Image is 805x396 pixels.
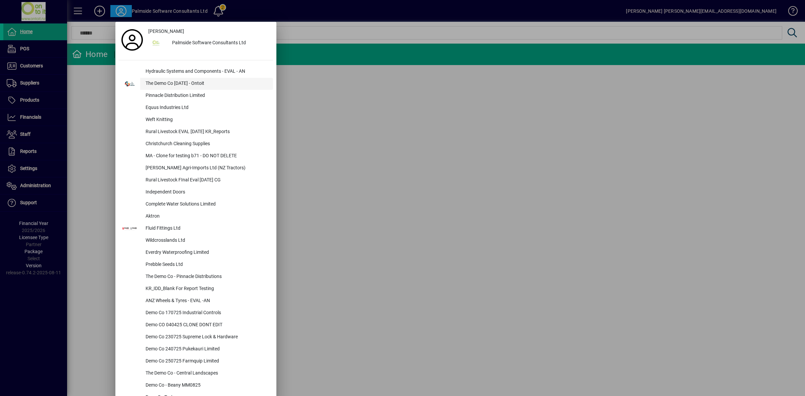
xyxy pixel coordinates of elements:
[140,90,273,102] div: Pinnacle Distribution Limited
[140,259,273,271] div: Prebble Seeds Ltd
[140,307,273,319] div: Demo Co 170725 Industrial Controls
[140,319,273,331] div: Demo CO 040425 CLONE DONT EDIT
[119,174,273,186] button: Rural Livestock FInal Eval [DATE] CG
[140,331,273,343] div: Demo Co 230725 Supreme Lock & Hardware
[146,37,273,49] button: Palmside Software Consultants Ltd
[119,90,273,102] button: Pinnacle Distribution Limited
[119,259,273,271] button: Prebble Seeds Ltd
[119,319,273,331] button: Demo CO 040425 CLONE DONT EDIT
[140,78,273,90] div: The Demo Co [DATE] - Ontoit
[119,162,273,174] button: [PERSON_NAME] Agri-Imports Ltd (NZ Tractors)
[119,78,273,90] button: The Demo Co [DATE] - Ontoit
[119,34,146,46] a: Profile
[119,235,273,247] button: Wildcrosslands Ltd
[119,199,273,211] button: Complete Water Solutions Limited
[140,162,273,174] div: [PERSON_NAME] Agri-Imports Ltd (NZ Tractors)
[140,138,273,150] div: Christchurch Cleaning Supplies
[140,66,273,78] div: Hydraulic Systems and Components - EVAL - AN
[140,126,273,138] div: Rural Livestock EVAL [DATE] KR_Reports
[140,235,273,247] div: Wildcrosslands Ltd
[140,247,273,259] div: Everdry Waterproofing Limited
[140,223,273,235] div: Fluid Fittings Ltd
[140,343,273,355] div: Demo Co 240725 Pukekauri Limited
[140,211,273,223] div: Aktron
[119,355,273,367] button: Demo Co 250725 Farmquip Limited
[140,199,273,211] div: Complete Water Solutions Limited
[119,283,273,295] button: KR_IDD_Blank For Report Testing
[140,150,273,162] div: MA - Clone for testing b71 - DO NOT DELETE
[140,271,273,283] div: The Demo Co - Pinnacle Distributions
[140,102,273,114] div: Equus Industries Ltd
[140,174,273,186] div: Rural Livestock FInal Eval [DATE] CG
[119,271,273,283] button: The Demo Co - Pinnacle Distributions
[148,28,184,35] span: [PERSON_NAME]
[140,367,273,380] div: The Demo Co - Central Landscapes
[119,66,273,78] button: Hydraulic Systems and Components - EVAL - AN
[140,186,273,199] div: Independent Doors
[119,138,273,150] button: Christchurch Cleaning Supplies
[119,126,273,138] button: Rural Livestock EVAL [DATE] KR_Reports
[119,186,273,199] button: Independent Doors
[140,283,273,295] div: KR_IDD_Blank For Report Testing
[167,37,273,49] div: Palmside Software Consultants Ltd
[140,380,273,392] div: Demo Co - Beany MM0825
[140,355,273,367] div: Demo Co 250725 Farmquip Limited
[119,247,273,259] button: Everdry Waterproofing Limited
[119,211,273,223] button: Aktron
[140,295,273,307] div: ANZ Wheels & Tyres - EVAL -AN
[119,307,273,319] button: Demo Co 170725 Industrial Controls
[119,380,273,392] button: Demo Co - Beany MM0825
[119,343,273,355] button: Demo Co 240725 Pukekauri Limited
[146,25,273,37] a: [PERSON_NAME]
[119,295,273,307] button: ANZ Wheels & Tyres - EVAL -AN
[119,331,273,343] button: Demo Co 230725 Supreme Lock & Hardware
[119,223,273,235] button: Fluid Fittings Ltd
[119,102,273,114] button: Equus Industries Ltd
[140,114,273,126] div: Weft Knitting
[119,367,273,380] button: The Demo Co - Central Landscapes
[119,114,273,126] button: Weft Knitting
[119,150,273,162] button: MA - Clone for testing b71 - DO NOT DELETE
